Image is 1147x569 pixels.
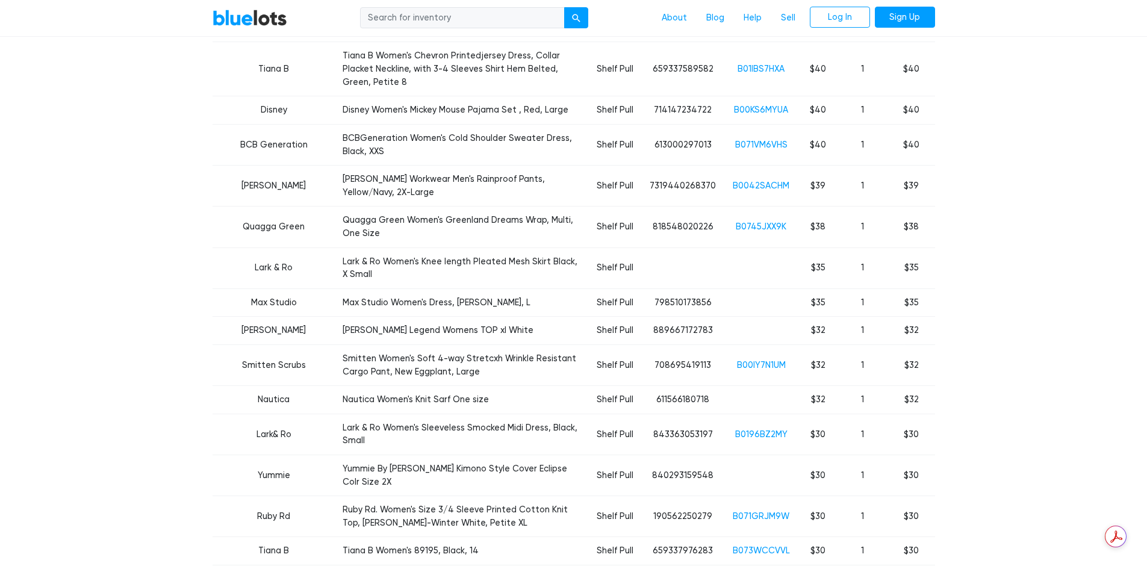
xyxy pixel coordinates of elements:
[642,288,723,317] td: 798510173856
[799,537,837,565] td: $30
[335,455,588,496] td: Yummie By [PERSON_NAME] Kimono Style Cover Eclipse Colr Size 2X
[888,124,934,165] td: $40
[734,105,788,115] a: B00KS6MYUA
[335,496,588,537] td: Ruby Rd. Women's Size 3/4 Sleeve Printed Cotton Knit Top, [PERSON_NAME]-Winter White, Petite XL
[771,7,805,30] a: Sell
[736,222,786,232] a: B0745JXX9K
[837,42,888,96] td: 1
[335,317,588,345] td: [PERSON_NAME] Legend Womens TOP xl White
[888,96,934,125] td: $40
[642,317,723,345] td: 889667172783
[213,537,336,565] td: Tiana B
[642,207,723,247] td: 818548020226
[799,247,837,288] td: $35
[837,207,888,247] td: 1
[888,317,934,345] td: $32
[642,537,723,565] td: 659337976283
[733,511,789,521] a: B071GRJM9W
[799,414,837,455] td: $30
[735,140,788,150] a: B071VM6VHS
[213,496,336,537] td: Ruby Rd
[697,7,734,30] a: Blog
[837,455,888,496] td: 1
[213,96,336,125] td: Disney
[837,288,888,317] td: 1
[799,455,837,496] td: $30
[799,124,837,165] td: $40
[213,317,336,345] td: [PERSON_NAME]
[588,288,642,317] td: Shelf Pull
[588,96,642,125] td: Shelf Pull
[799,317,837,345] td: $32
[837,247,888,288] td: 1
[799,42,837,96] td: $40
[213,207,336,247] td: Quagga Green
[799,166,837,207] td: $39
[888,207,934,247] td: $38
[888,455,934,496] td: $30
[888,386,934,414] td: $32
[642,455,723,496] td: 840293159548
[799,96,837,125] td: $40
[588,496,642,537] td: Shelf Pull
[642,124,723,165] td: 613000297013
[875,7,935,28] a: Sign Up
[335,96,588,125] td: Disney Women's Mickey Mouse Pajama Set , Red, Large
[588,414,642,455] td: Shelf Pull
[652,7,697,30] a: About
[837,414,888,455] td: 1
[733,546,790,556] a: B073WCCVVL
[642,496,723,537] td: 190562250279
[335,124,588,165] td: BCBGeneration Women's Cold Shoulder Sweater Dress, Black, XXS
[737,360,786,370] a: B00IY7N1UM
[837,386,888,414] td: 1
[799,496,837,537] td: $30
[335,166,588,207] td: [PERSON_NAME] Workwear Men's Rainproof Pants, Yellow/Navy, 2X-Large
[213,345,336,386] td: Smitten Scrubs
[888,345,934,386] td: $32
[888,42,934,96] td: $40
[837,124,888,165] td: 1
[837,317,888,345] td: 1
[799,386,837,414] td: $32
[642,96,723,125] td: 714147234722
[588,207,642,247] td: Shelf Pull
[588,42,642,96] td: Shelf Pull
[888,288,934,317] td: $35
[360,7,565,29] input: Search for inventory
[810,7,870,28] a: Log In
[738,64,785,74] a: B01IBS7HXA
[335,42,588,96] td: Tiana B Women's Chevron Printedjersey Dress, Collar Placket Neckline, with 3-4 Sleeves Shirt Hem ...
[888,247,934,288] td: $35
[837,345,888,386] td: 1
[837,166,888,207] td: 1
[735,429,788,440] a: B0196BZ2MY
[799,207,837,247] td: $38
[642,414,723,455] td: 843363053197
[213,414,336,455] td: Lark& Ro
[213,247,336,288] td: Lark & Ro
[335,414,588,455] td: Lark & Ro Women's Sleeveless Smocked Midi Dress, Black, Small
[799,345,837,386] td: $32
[213,288,336,317] td: Max Studio
[335,288,588,317] td: Max Studio Women's Dress, [PERSON_NAME], L
[335,247,588,288] td: Lark & Ro Women's Knee length Pleated Mesh Skirt Black, X Small
[888,496,934,537] td: $30
[734,7,771,30] a: Help
[799,288,837,317] td: $35
[335,386,588,414] td: Nautica Women's Knit Sarf One size
[588,537,642,565] td: Shelf Pull
[642,345,723,386] td: 708695419113
[588,317,642,345] td: Shelf Pull
[888,537,934,565] td: $30
[888,166,934,207] td: $39
[588,166,642,207] td: Shelf Pull
[335,345,588,386] td: Smitten Women's Soft 4-way Stretcxh Wrinkle Resistant Cargo Pant, New Eggplant, Large
[837,537,888,565] td: 1
[213,455,336,496] td: Yummie
[642,386,723,414] td: 611566180718
[588,345,642,386] td: Shelf Pull
[213,124,336,165] td: BCB Generation
[213,42,336,96] td: Tiana B
[335,207,588,247] td: Quagga Green Women's Greenland Dreams Wrap, Multi, One Size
